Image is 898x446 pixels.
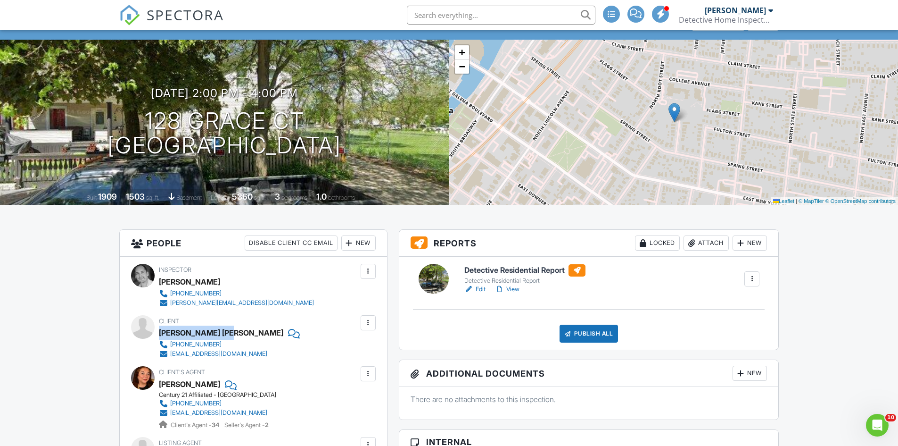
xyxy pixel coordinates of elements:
div: [PERSON_NAME] [705,6,766,15]
div: More [748,17,778,30]
span: SPECTORA [147,5,224,25]
img: The Best Home Inspection Software - Spectora [119,5,140,25]
iframe: Intercom live chat [866,414,889,437]
div: 3 [275,192,280,202]
div: [EMAIL_ADDRESS][DOMAIN_NAME] [170,350,267,358]
p: There are no attachments to this inspection. [411,394,767,404]
h3: Reports [399,230,779,257]
span: bedrooms [281,194,307,201]
div: [EMAIL_ADDRESS][DOMAIN_NAME] [170,409,267,417]
h1: 128 Grace Ct [GEOGRAPHIC_DATA] [107,109,341,159]
div: Detective Home Inspectors [679,15,773,25]
div: [PERSON_NAME] [PERSON_NAME] [159,326,283,340]
a: [EMAIL_ADDRESS][DOMAIN_NAME] [159,349,292,359]
div: [PHONE_NUMBER] [170,400,222,407]
span: + [459,46,465,58]
div: New [733,366,767,381]
div: 1909 [98,192,117,202]
span: Built [86,194,97,201]
span: sq.ft. [254,194,266,201]
h3: Additional Documents [399,360,779,387]
div: New [341,236,376,251]
div: [PERSON_NAME] [159,275,220,289]
a: © MapTiler [799,198,824,204]
a: [PHONE_NUMBER] [159,340,292,349]
span: Inspector [159,266,191,273]
span: Client [159,318,179,325]
a: Edit [464,285,486,294]
a: SPECTORA [119,13,224,33]
div: Century 21 Affiliated - [GEOGRAPHIC_DATA] [159,391,276,399]
a: Detective Residential Report Detective Residential Report [464,264,585,285]
span: Client's Agent - [171,421,221,429]
strong: 34 [212,421,219,429]
a: [PERSON_NAME] [159,377,220,391]
div: [PHONE_NUMBER] [170,290,222,297]
a: [PHONE_NUMBER] [159,289,314,298]
div: [PHONE_NUMBER] [170,341,222,348]
div: Detective Residential Report [464,277,585,285]
a: [PHONE_NUMBER] [159,399,269,408]
div: New [733,236,767,251]
span: Lot Size [211,194,231,201]
span: Seller's Agent - [224,421,269,429]
div: Client View [692,17,744,30]
div: 1.0 [316,192,327,202]
span: 10 [885,414,896,421]
img: Marker [668,103,680,122]
a: Zoom in [455,45,469,59]
a: © OpenStreetMap contributors [825,198,896,204]
span: basement [176,194,202,201]
a: [PERSON_NAME][EMAIL_ADDRESS][DOMAIN_NAME] [159,298,314,308]
div: [PERSON_NAME][EMAIL_ADDRESS][DOMAIN_NAME] [170,299,314,307]
span: Client's Agent [159,369,205,376]
input: Search everything... [407,6,595,25]
div: Locked [635,236,680,251]
strong: 2 [265,421,269,429]
span: bathrooms [328,194,355,201]
div: 5360 [232,192,253,202]
div: Attach [684,236,729,251]
a: View [495,285,519,294]
span: sq. ft. [146,194,159,201]
span: − [459,60,465,72]
h6: Detective Residential Report [464,264,585,277]
h3: People [120,230,387,257]
div: Publish All [560,325,618,343]
a: [EMAIL_ADDRESS][DOMAIN_NAME] [159,408,269,418]
a: Leaflet [773,198,794,204]
span: | [796,198,797,204]
div: 1503 [126,192,145,202]
a: Zoom out [455,59,469,74]
div: Disable Client CC Email [245,236,338,251]
h3: [DATE] 2:00 pm - 4:00 pm [151,87,298,100]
